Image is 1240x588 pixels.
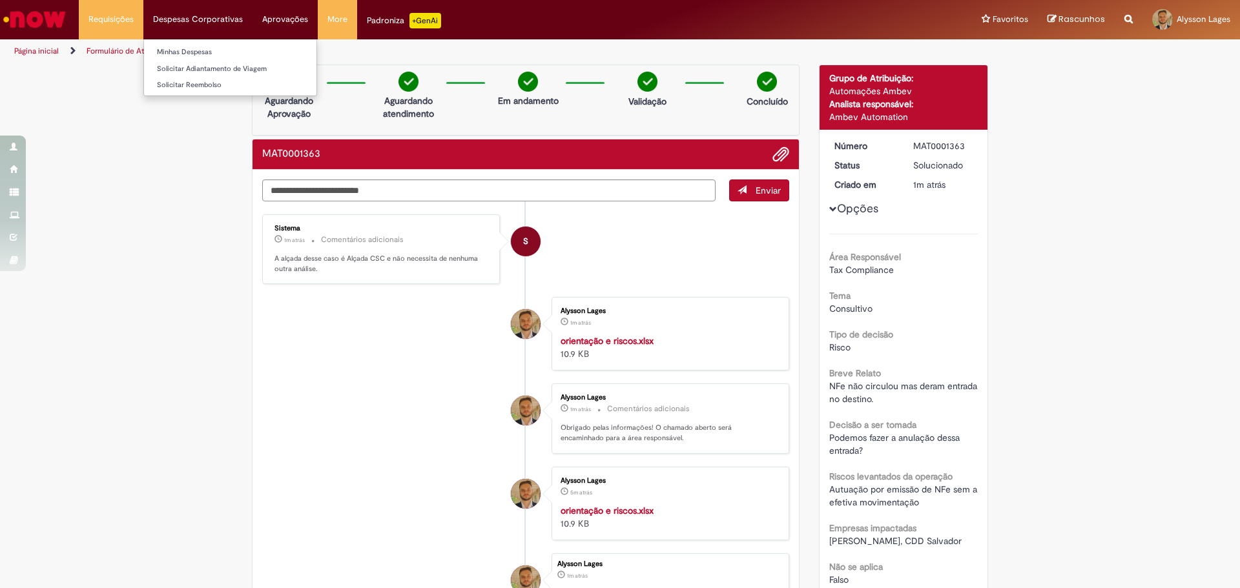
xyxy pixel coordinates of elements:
div: Sistema [274,225,490,232]
a: Solicitar Reembolso [144,78,316,92]
time: 28/08/2025 09:04:57 [570,319,591,327]
div: 10.9 KB [561,504,776,530]
p: Concluído [747,95,788,108]
div: Alysson Lages [511,396,541,425]
a: Página inicial [14,46,59,56]
span: Tax Compliance [829,264,894,276]
p: Em andamento [498,94,559,107]
div: System [511,227,541,256]
time: 28/08/2025 09:04:57 [913,179,945,190]
b: Tema [829,290,851,301]
img: ServiceNow [1,6,68,32]
button: Adicionar anexos [772,146,789,163]
div: Analista responsável: [829,97,978,110]
div: 10.9 KB [561,334,776,360]
div: Grupo de Atribuição: [829,72,978,85]
span: 1m atrás [570,319,591,327]
div: Alysson Lages [561,394,776,401]
a: orientação e riscos.xlsx [561,335,654,347]
div: Alysson Lages [511,479,541,509]
time: 28/08/2025 09:04:59 [284,236,305,244]
span: NFe não circulou mas deram entrada no destino. [829,380,980,405]
b: Área Responsável [829,251,901,263]
span: Falso [829,574,849,585]
time: 28/08/2025 09:00:59 [570,489,592,496]
span: Podemos fazer a anulação dessa entrada? [829,432,962,456]
p: +GenAi [409,13,441,28]
p: Obrigado pelas informações! O chamado aberto será encaminhado para a área responsável. [561,423,776,443]
b: Decisão a ser tomada [829,419,916,431]
p: Aguardando Aprovação [258,94,320,120]
span: 1m atrás [284,236,305,244]
span: Enviar [756,185,781,196]
div: Alysson Lages [561,477,776,485]
small: Comentários adicionais [607,403,690,414]
img: check-circle-green.png [637,72,657,92]
a: Minhas Despesas [144,45,316,59]
dt: Status [825,159,904,172]
div: Padroniza [367,13,441,28]
img: check-circle-green.png [518,72,538,92]
span: Autuação por emissão de NFe sem a efetiva movimentação [829,483,980,508]
div: MAT0001363 [913,139,973,152]
span: Alysson Lages [1177,14,1230,25]
span: [PERSON_NAME], CDD Salvador [829,535,962,547]
img: check-circle-green.png [757,72,777,92]
span: Consultivo [829,303,873,314]
textarea: Digite sua mensagem aqui... [262,179,716,201]
span: Risco [829,341,851,353]
p: A alçada desse caso é Alçada CSC e não necessita de nenhuma outra análise. [274,254,490,274]
img: check-circle-green.png [398,72,418,92]
a: Solicitar Adiantamento de Viagem [144,62,316,76]
dt: Número [825,139,904,152]
span: 5m atrás [570,489,592,496]
a: Rascunhos [1048,14,1105,26]
ul: Trilhas de página [10,39,817,63]
div: Ambev Automation [829,110,978,123]
span: 1m atrás [567,572,588,580]
a: Formulário de Atendimento [87,46,182,56]
h2: MAT0001363 Histórico de tíquete [262,148,320,160]
b: Empresas impactadas [829,522,916,534]
b: Não se aplica [829,561,883,573]
div: 28/08/2025 09:04:57 [913,178,973,191]
span: Aprovações [262,13,308,26]
div: Alysson Lages [557,560,782,568]
div: Alysson Lages [511,309,541,339]
button: Enviar [729,179,789,201]
span: Rascunhos [1059,13,1105,25]
div: Alysson Lages [561,307,776,315]
time: 28/08/2025 09:04:57 [567,572,588,580]
dt: Criado em [825,178,904,191]
a: orientação e riscos.xlsx [561,505,654,516]
span: 1m atrás [913,179,945,190]
ul: Despesas Corporativas [143,39,317,96]
b: Riscos levantados da operação [829,471,953,482]
div: Automações Ambev [829,85,978,97]
span: Favoritos [993,13,1028,26]
span: S [523,226,528,257]
p: Aguardando atendimento [377,94,440,120]
b: Tipo de decisão [829,329,893,340]
span: Despesas Corporativas [153,13,243,26]
p: Validação [628,95,666,108]
span: Requisições [88,13,134,26]
div: Solucionado [913,159,973,172]
span: More [327,13,347,26]
span: 1m atrás [570,405,591,413]
small: Comentários adicionais [321,234,404,245]
b: Breve Relato [829,367,881,379]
